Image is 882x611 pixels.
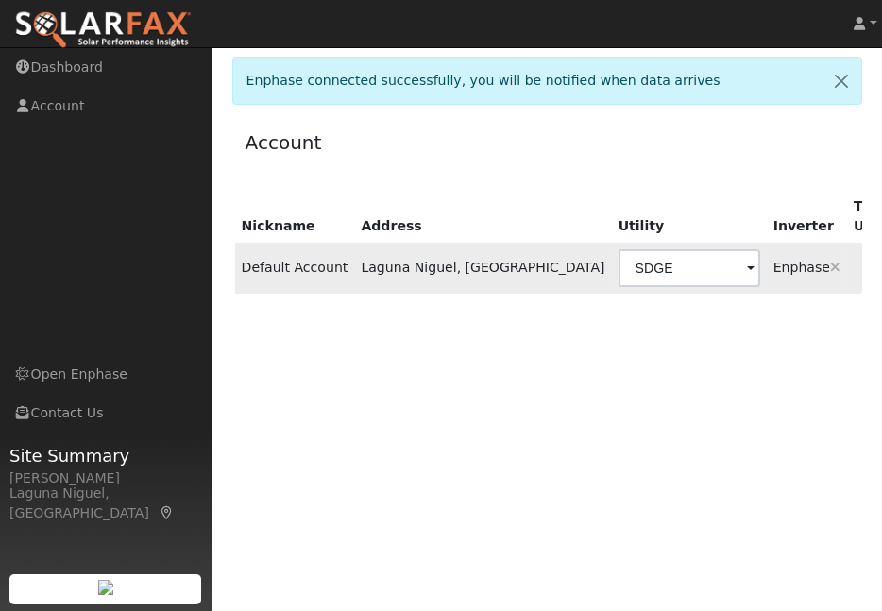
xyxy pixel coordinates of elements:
[242,216,348,236] div: Nickname
[773,216,840,236] div: Inverter
[619,249,760,287] input: Select a Utility
[159,505,176,520] a: Map
[354,243,611,294] td: Laguna Niguel, [GEOGRAPHIC_DATA]
[830,260,840,275] a: Disconnect
[619,216,760,236] div: Utility
[767,243,847,294] td: Enphase
[9,443,202,468] span: Site Summary
[361,216,604,236] div: Address
[9,484,202,523] div: Laguna Niguel, [GEOGRAPHIC_DATA]
[98,580,113,595] img: retrieve
[822,58,861,104] a: Close
[246,131,322,154] a: Account
[14,10,192,50] img: SolarFax
[9,468,202,488] div: [PERSON_NAME]
[232,57,863,105] div: Enphase connected successfully, you will be notified when data arrives
[235,243,355,294] td: Default Account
